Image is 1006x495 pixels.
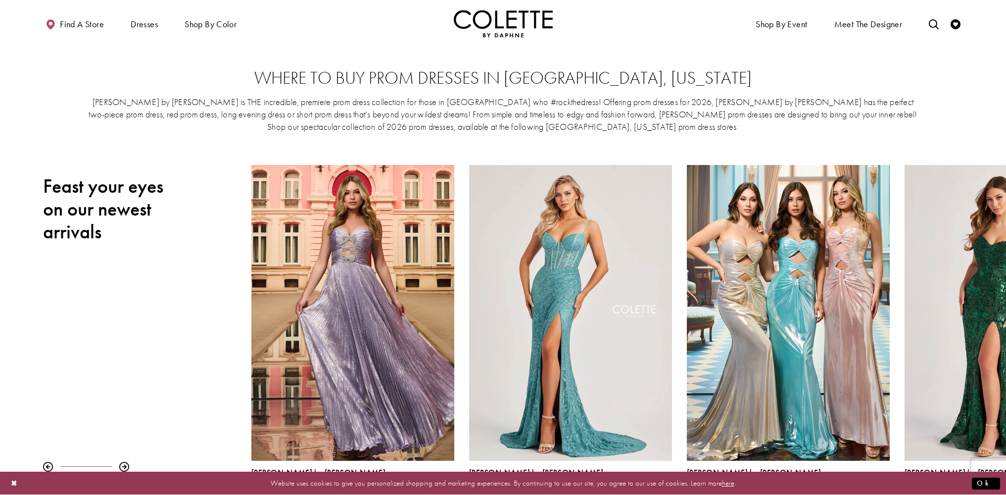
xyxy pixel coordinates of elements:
span: [PERSON_NAME] by [PERSON_NAME] [251,467,385,478]
div: Colette by Daphne Style No. CL8405 [469,468,672,489]
button: Close Dialog [6,475,23,492]
div: Colette by Daphne Style No. CL8545 [687,468,890,489]
a: Visit Home Page [454,10,553,37]
a: Toggle search [926,10,941,37]
span: Find a store [60,19,104,29]
span: Shop By Event [756,19,807,29]
a: Visit Colette by Daphne Style No. CL8520 Page [251,165,454,460]
span: Meet the designer [834,19,903,29]
h2: Where to buy prom dresses in [GEOGRAPHIC_DATA], [US_STATE] [63,68,944,88]
span: Shop By Event [753,10,810,37]
h2: Feast your eyes on our newest arrivals [43,175,172,243]
span: Dresses [128,10,160,37]
span: Dresses [131,19,158,29]
a: Check Wishlist [948,10,963,37]
img: Colette by Daphne [454,10,553,37]
div: Colette by Daphne Style No. CL8520 [251,468,454,489]
a: here [722,478,734,488]
a: Meet the designer [832,10,905,37]
a: Visit Colette by Daphne Style No. CL8405 Page [469,165,672,460]
p: Website uses cookies to give you personalized shopping and marketing experiences. By continuing t... [71,477,935,490]
a: Visit Colette by Daphne Style No. CL8545 Page [687,165,890,460]
button: Submit Dialog [972,477,1000,490]
span: Shop by color [185,19,237,29]
a: Find a store [43,10,106,37]
p: [PERSON_NAME] by [PERSON_NAME] is THE incredible, premiere prom dress collection for those in [GE... [87,96,920,133]
span: Shop by color [182,10,239,37]
span: [PERSON_NAME] by [PERSON_NAME] [469,467,603,478]
span: [PERSON_NAME] by [PERSON_NAME] [687,467,821,478]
